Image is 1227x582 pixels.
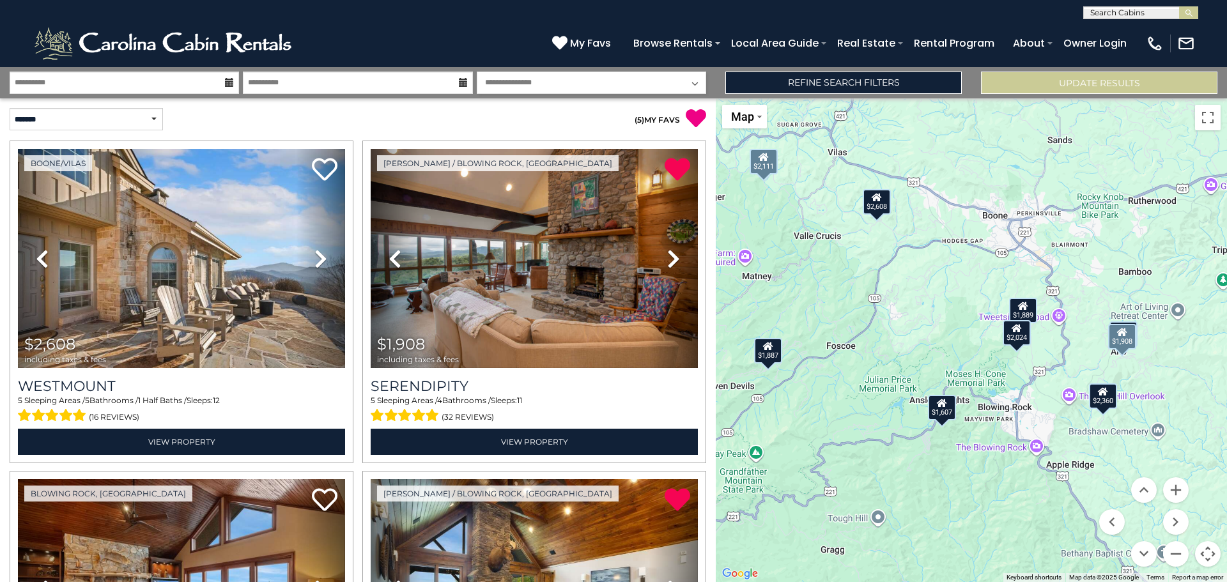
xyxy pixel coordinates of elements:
img: phone-regular-white.png [1146,34,1164,52]
a: Local Area Guide [725,32,825,54]
a: Report a map error [1172,574,1223,581]
a: Owner Login [1057,32,1133,54]
button: Move left [1099,509,1125,535]
a: Terms (opens in new tab) [1146,574,1164,581]
img: thumbnail_163269291.jpeg [371,149,698,368]
span: including taxes & fees [24,355,106,364]
span: 4 [437,395,442,405]
button: Zoom out [1163,541,1189,567]
a: View Property [18,429,345,455]
button: Change map style [722,105,767,128]
button: Keyboard shortcuts [1007,573,1061,582]
div: $1,886 [1109,321,1138,346]
div: Sleeping Areas / Bathrooms / Sleeps: [18,395,345,425]
a: About [1007,32,1051,54]
span: Map data ©2025 Google [1069,574,1139,581]
div: $1,908 [1108,324,1136,349]
div: $1,887 [754,338,782,364]
div: $2,024 [1003,319,1031,345]
img: White-1-2.png [32,24,297,63]
a: Add to favorites [312,157,337,184]
span: including taxes & fees [377,355,459,364]
a: Blowing Rock, [GEOGRAPHIC_DATA] [24,486,192,502]
button: Map camera controls [1195,541,1221,567]
a: Boone/Vilas [24,155,92,171]
button: Move up [1131,477,1157,503]
img: thumbnail_165554752.jpeg [18,149,345,368]
span: 5 [637,115,642,125]
a: My Favs [552,35,614,52]
a: [PERSON_NAME] / Blowing Rock, [GEOGRAPHIC_DATA] [377,155,619,171]
button: Zoom in [1163,477,1189,503]
a: Rental Program [907,32,1001,54]
span: 5 [18,395,22,405]
button: Update Results [981,72,1217,94]
span: 5 [85,395,89,405]
img: mail-regular-white.png [1177,34,1195,52]
div: $2,360 [1089,383,1117,408]
a: Westmount [18,378,345,395]
img: Google [719,565,761,582]
span: Map [731,110,754,123]
a: (5)MY FAVS [635,115,680,125]
a: View Property [371,429,698,455]
div: $1,607 [928,394,956,420]
a: Serendipity [371,378,698,395]
span: My Favs [570,35,611,51]
span: 12 [213,395,220,405]
div: $2,111 [750,149,778,174]
div: $1,889 [1009,297,1037,323]
a: Browse Rentals [627,32,719,54]
button: Toggle fullscreen view [1195,105,1221,130]
span: (32 reviews) [442,409,494,425]
span: ( ) [635,115,644,125]
span: $1,908 [377,335,425,353]
a: Real Estate [831,32,902,54]
div: Sleeping Areas / Bathrooms / Sleeps: [371,395,698,425]
a: Refine Search Filters [725,72,962,94]
a: [PERSON_NAME] / Blowing Rock, [GEOGRAPHIC_DATA] [377,486,619,502]
span: 5 [371,395,375,405]
span: (16 reviews) [89,409,139,425]
div: $2,608 [863,188,891,214]
span: $2,608 [24,335,75,353]
button: Move right [1163,509,1189,535]
span: 1 Half Baths / [138,395,187,405]
span: 11 [517,395,522,405]
a: Open this area in Google Maps (opens a new window) [719,565,761,582]
a: Add to favorites [312,487,337,514]
button: Move down [1131,541,1157,567]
